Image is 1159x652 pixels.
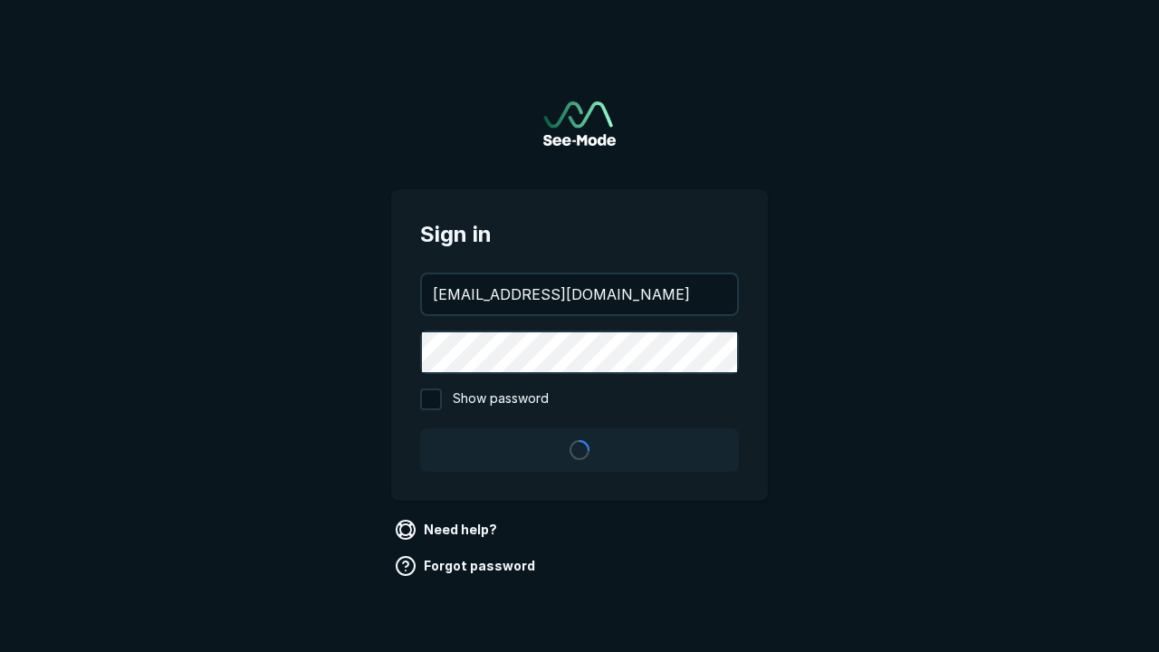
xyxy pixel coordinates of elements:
a: Forgot password [391,551,542,580]
input: your@email.com [422,274,737,314]
a: Need help? [391,515,504,544]
span: Sign in [420,218,739,251]
span: Show password [453,388,549,410]
img: See-Mode Logo [543,101,616,146]
a: Go to sign in [543,101,616,146]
